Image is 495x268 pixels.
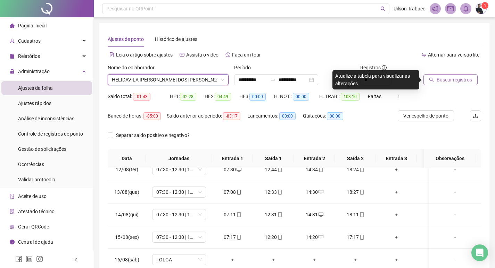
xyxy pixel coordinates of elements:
span: Validar protocolo [18,177,55,182]
span: 04:49 [215,93,231,101]
span: to [270,77,276,83]
th: Saída 3 [417,149,458,168]
div: + [340,256,370,263]
sup: Atualize o seu contato no menu Meus Dados [481,2,488,9]
div: 14:30 [299,188,329,196]
span: Ajustes de ponto [108,36,144,42]
span: Observações [429,155,470,162]
div: 18:27 [340,188,370,196]
span: 1 [484,3,486,8]
span: Uilson Trabuco [394,5,426,12]
span: upload [473,113,478,119]
div: Saldo total: [108,93,170,101]
span: 1 [397,94,400,99]
span: 00:00 [279,112,296,120]
span: Gestão de solicitações [18,146,66,152]
span: -83:17 [223,112,240,120]
span: 16/08(sáb) [115,257,139,262]
div: 12:33 [258,188,288,196]
span: mobile [277,212,282,217]
div: 14:31 [299,211,329,218]
span: swap [421,52,426,57]
div: - [435,233,476,241]
span: mobile [359,212,364,217]
span: filter [214,78,218,82]
th: Observações [424,149,476,168]
span: Faltas: [368,94,383,99]
span: Atestado técnico [18,209,55,214]
span: mobile [277,235,282,240]
span: mobile [236,212,241,217]
div: + [381,233,411,241]
span: Alternar para versão lite [428,52,479,58]
th: Entrada 2 [294,149,335,168]
span: Página inicial [18,23,47,28]
div: + [299,256,329,263]
div: + [381,211,411,218]
span: mobile [359,167,364,172]
div: + [381,188,411,196]
span: user-add [10,38,15,43]
span: Histórico de ajustes [155,36,197,42]
span: 13/08(qua) [114,189,139,195]
div: 07:30 [217,166,247,173]
span: linkedin [26,256,33,262]
span: desktop [318,235,323,240]
span: -85:00 [143,112,161,120]
button: Ver espelho de ponto [398,110,454,121]
span: HELIDAVILA FERREIRA DOS SANTOS RIOS [112,75,224,85]
span: Análise de inconsistências [18,116,74,121]
div: + [381,256,411,263]
span: down [221,78,225,82]
span: Central de ajuda [18,239,53,245]
span: mobile [236,235,241,240]
div: + [381,166,411,173]
div: Open Intercom Messenger [471,244,488,261]
span: mail [447,6,454,12]
span: bell [463,6,469,12]
span: Controle de registros de ponto [18,131,83,137]
span: Buscar registros [437,76,472,84]
div: 12:44 [258,166,288,173]
img: 38507 [476,3,486,14]
span: desktop [318,212,323,217]
div: 18:11 [340,211,370,218]
div: 12:31 [258,211,288,218]
span: Cadastros [18,38,41,44]
span: history [225,52,230,57]
span: 12/08(ter) [116,167,138,172]
span: Administração [18,69,50,74]
span: search [429,77,434,82]
span: 07:30 - 12:30 | 14:30 - 17:30 [156,232,202,242]
span: instagram [36,256,43,262]
th: Saída 2 [335,149,376,168]
div: + [422,233,452,241]
span: mobile [236,190,241,194]
span: search [380,6,386,11]
div: Banco de horas: [108,112,167,120]
div: 14:34 [299,166,329,173]
div: + [422,256,452,263]
div: 12:20 [258,233,288,241]
div: 07:11 [217,211,247,218]
div: + [422,211,452,218]
span: desktop [236,167,241,172]
span: Relatórios [18,53,40,59]
span: solution [10,209,15,214]
label: Período [234,64,255,71]
span: desktop [318,190,323,194]
div: - [435,188,476,196]
span: 07:30 - 12:30 | 14:30 - 18:30 [156,164,202,175]
span: file-text [109,52,114,57]
span: file [10,54,15,59]
div: + [258,256,288,263]
span: 103:10 [341,93,360,101]
div: Atualize a tabela para visualizar as alterações [332,70,419,89]
div: 07:17 [217,233,247,241]
span: 14/08(qui) [115,212,139,217]
span: Ajustes da folha [18,85,53,91]
div: - [435,211,476,218]
span: 00:00 [249,93,266,101]
div: Saldo anterior ao período: [167,112,247,120]
span: Registros [360,64,387,71]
